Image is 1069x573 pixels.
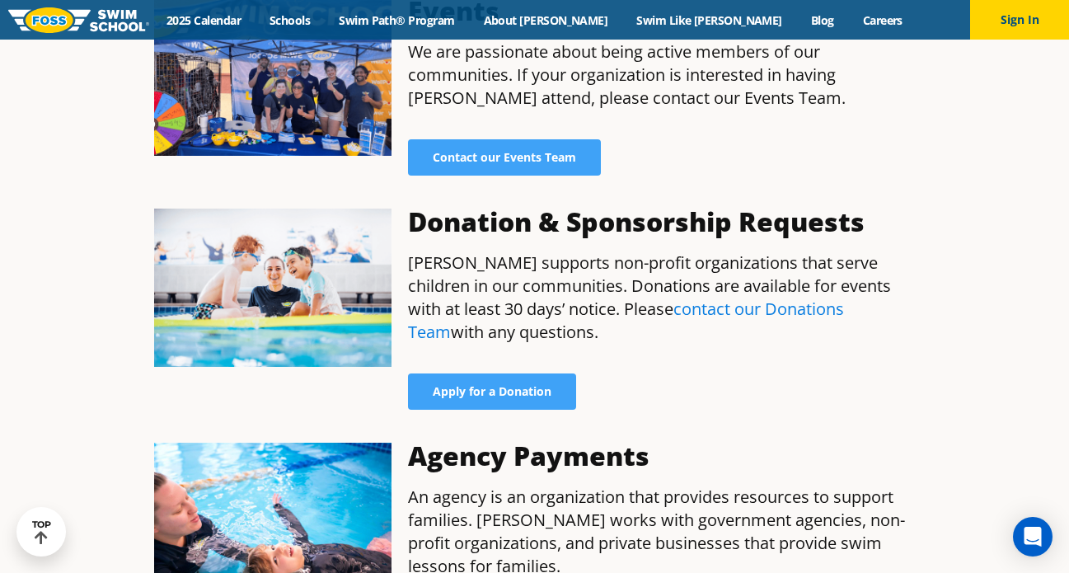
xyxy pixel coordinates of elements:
div: Open Intercom Messenger [1013,517,1053,557]
a: contact our Donations Team [408,298,844,343]
a: 2025 Calendar [152,12,256,28]
p: [PERSON_NAME] supports non-profit organizations that serve children in our communities. Donations... [408,251,915,344]
a: Blog [796,12,848,28]
h3: Donation & Sponsorship Requests [408,209,915,235]
div: TOP [32,519,51,545]
a: Swim Path® Program [325,12,469,28]
h3: Agency Payments [408,443,915,469]
a: Contact our Events Team [408,139,601,176]
span: Contact our Events Team [433,152,576,163]
a: Careers [848,12,917,28]
a: Swim Like [PERSON_NAME] [622,12,797,28]
a: About [PERSON_NAME] [469,12,622,28]
a: Apply for a Donation [408,373,576,410]
img: FOSS Swim School Logo [8,7,149,33]
p: We are passionate about being active members of our communities. If your organization is interest... [408,40,915,110]
span: Apply for a Donation [433,386,551,397]
a: Schools [256,12,325,28]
